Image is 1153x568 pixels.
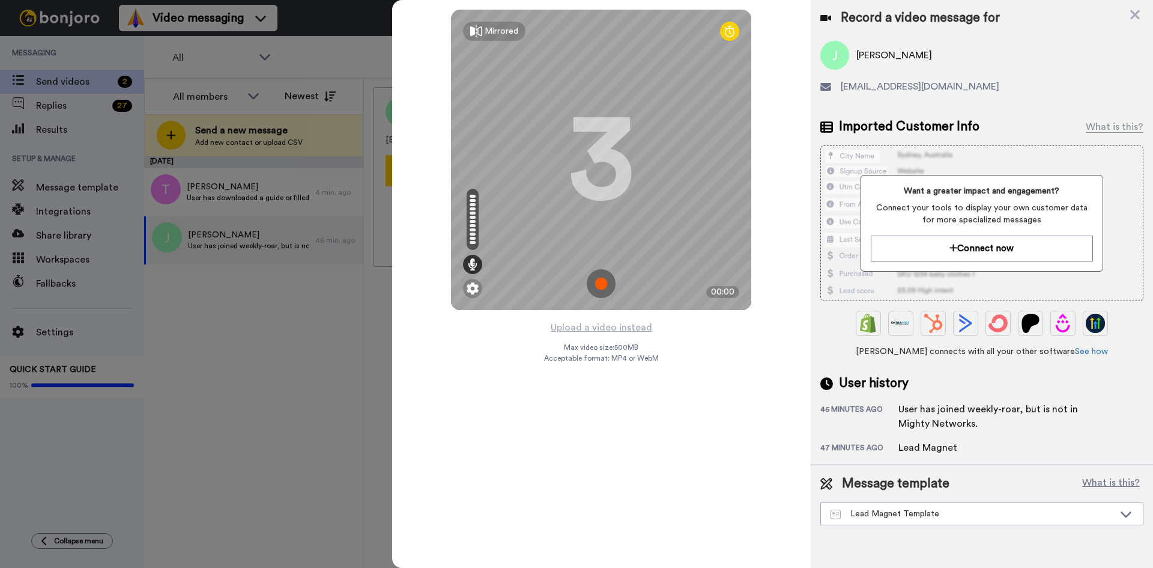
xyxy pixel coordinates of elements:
div: 47 minutes ago [820,443,898,455]
button: Connect now [871,236,1092,261]
img: Patreon [1021,314,1040,333]
div: 3 [568,115,634,205]
img: Message-temps.svg [831,510,841,519]
img: Ontraport [891,314,910,333]
img: ConvertKit [988,314,1008,333]
span: Max video size: 500 MB [564,343,638,352]
span: Imported Customer Info [839,118,979,136]
div: 46 minutes ago [820,405,898,431]
img: Shopify [859,314,878,333]
div: User has joined weekly-roar, but is not in Mighty Networks. [898,402,1091,431]
span: Acceptable format: MP4 or WebM [544,353,659,363]
img: ic_record_start.svg [587,269,616,298]
img: ic_gear.svg [467,282,479,295]
div: Lead Magnet [898,441,958,455]
img: Drip [1053,314,1073,333]
span: User history [839,374,909,392]
span: [PERSON_NAME] connects with all your other software [820,346,1143,358]
img: ActiveCampaign [956,314,975,333]
div: Lead Magnet Template [831,508,1114,520]
img: GoHighLevel [1086,314,1105,333]
button: What is this? [1079,475,1143,493]
div: What is this? [1086,120,1143,134]
span: Connect your tools to display your own customer data for more specialized messages [871,202,1092,226]
span: Message template [842,475,949,493]
a: See how [1075,347,1108,356]
span: Want a greater impact and engagement? [871,185,1092,197]
div: 00:00 [706,286,739,298]
button: Upload a video instead [547,320,656,335]
img: Hubspot [924,314,943,333]
span: [EMAIL_ADDRESS][DOMAIN_NAME] [841,79,999,94]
